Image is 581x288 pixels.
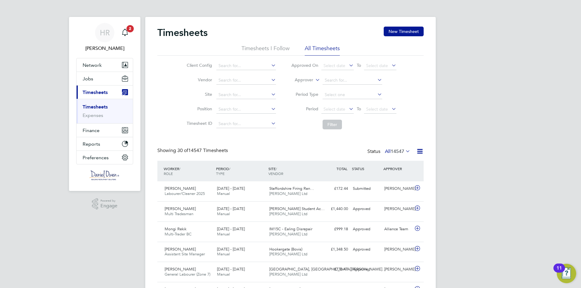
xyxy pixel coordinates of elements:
[355,61,363,69] span: To
[382,224,413,234] div: Alliance Team
[77,72,133,85] button: Jobs
[229,166,230,171] span: /
[77,137,133,150] button: Reports
[216,105,276,114] input: Search for...
[165,211,193,216] span: Multi Tradesman
[217,211,230,216] span: Manual
[76,23,133,52] a: HR[PERSON_NAME]
[323,106,345,112] span: Select date
[165,247,196,252] span: [PERSON_NAME]
[319,244,350,254] div: £1,348.50
[77,86,133,99] button: Timesheets
[269,267,386,272] span: [GEOGRAPHIC_DATA], [GEOGRAPHIC_DATA][PERSON_NAME]…
[319,264,350,274] div: £776.47
[83,112,103,118] a: Expenses
[217,272,230,277] span: Manual
[291,92,318,97] label: Period Type
[164,171,173,176] span: ROLE
[241,45,290,56] li: Timesheets I Follow
[350,244,382,254] div: Approved
[268,171,283,176] span: VENDOR
[382,204,413,214] div: [PERSON_NAME]
[165,231,192,237] span: Multi-Trader BC
[162,163,215,179] div: WORKER
[165,226,186,231] span: Mongi Rekik
[179,166,180,171] span: /
[269,191,307,196] span: [PERSON_NAME] Ltd
[77,58,133,72] button: Network
[165,206,196,211] span: [PERSON_NAME]
[100,203,117,209] span: Engage
[83,89,108,95] span: Timesheets
[165,267,196,272] span: [PERSON_NAME]
[165,191,205,196] span: Labourer/Cleaner 2025
[165,251,205,257] span: Assistant Site Manager
[276,166,277,171] span: /
[350,224,382,234] div: Approved
[92,198,118,210] a: Powered byEngage
[391,148,404,154] span: 14547
[350,204,382,214] div: Approved
[556,268,562,276] div: 11
[382,163,413,174] div: APPROVER
[367,147,412,156] div: Status
[185,92,212,97] label: Site
[382,184,413,194] div: [PERSON_NAME]
[217,231,230,237] span: Manual
[69,17,140,191] nav: Main navigation
[323,76,382,85] input: Search for...
[269,186,314,191] span: Staffordshire Firing Ran…
[557,264,576,283] button: Open Resource Center, 11 new notifications
[217,267,245,272] span: [DATE] - [DATE]
[323,120,342,129] button: Filter
[269,251,307,257] span: [PERSON_NAME] Ltd
[269,231,307,237] span: [PERSON_NAME] Ltd
[83,104,108,110] a: Timesheets
[83,155,109,160] span: Preferences
[100,198,117,203] span: Powered by
[185,77,212,83] label: Vendor
[185,63,212,68] label: Client Config
[323,63,345,68] span: Select date
[269,226,312,231] span: IM15C - Ealing Disrepair
[83,141,100,147] span: Reports
[336,166,347,171] span: TOTAL
[323,91,382,99] input: Select one
[319,184,350,194] div: £172.44
[319,204,350,214] div: £1,440.00
[269,211,307,216] span: [PERSON_NAME] Ltd
[319,224,350,234] div: £999.18
[83,128,100,133] span: Finance
[217,226,245,231] span: [DATE] - [DATE]
[291,63,318,68] label: Approved On
[90,170,120,180] img: danielowen-logo-retina.png
[269,247,302,252] span: Hookergate (Bovis)
[291,106,318,112] label: Period
[305,45,340,56] li: All Timesheets
[157,27,208,39] h2: Timesheets
[177,147,188,154] span: 30 of
[126,25,134,32] span: 2
[157,147,229,154] div: Showing
[350,163,382,174] div: STATUS
[77,124,133,137] button: Finance
[77,99,133,123] div: Timesheets
[177,147,228,154] span: 14547 Timesheets
[217,186,245,191] span: [DATE] - [DATE]
[355,105,363,113] span: To
[165,186,196,191] span: [PERSON_NAME]
[217,206,245,211] span: [DATE] - [DATE]
[286,77,313,83] label: Approver
[100,29,110,37] span: HR
[217,191,230,196] span: Manual
[83,62,102,68] span: Network
[77,151,133,164] button: Preferences
[165,272,210,277] span: General Labourer (Zone 7)
[216,62,276,70] input: Search for...
[76,45,133,52] span: Henry Robinson
[119,23,131,42] a: 2
[217,247,245,252] span: [DATE] - [DATE]
[384,27,424,36] button: New Timesheet
[382,264,413,274] div: [PERSON_NAME]
[215,163,267,179] div: PERIOD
